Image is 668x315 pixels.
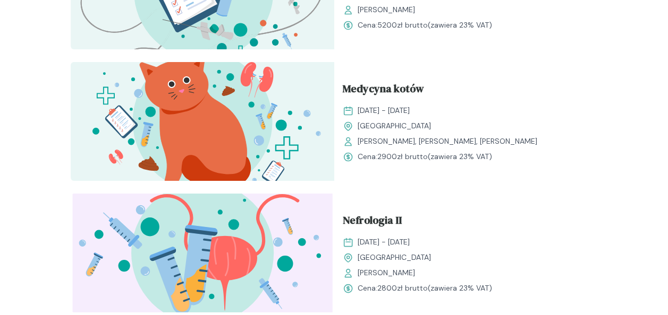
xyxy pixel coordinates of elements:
[343,212,589,232] a: Nefrologia II
[343,212,402,232] span: Nefrologia II
[343,81,589,101] a: Medycyna kotów
[71,194,334,312] img: ZpgBUh5LeNNTxPrX_Uro_T.svg
[358,120,431,132] span: [GEOGRAPHIC_DATA]
[358,105,410,116] span: [DATE] - [DATE]
[358,252,431,263] span: [GEOGRAPHIC_DATA]
[358,20,492,31] span: Cena: (zawiera 23% VAT)
[358,267,415,278] span: [PERSON_NAME]
[377,283,428,293] span: 2800 zł brutto
[358,4,415,15] span: [PERSON_NAME]
[358,151,492,162] span: Cena: (zawiera 23% VAT)
[358,283,492,294] span: Cena: (zawiera 23% VAT)
[377,152,428,161] span: 2900 zł brutto
[358,136,537,147] span: [PERSON_NAME], [PERSON_NAME], [PERSON_NAME]
[71,62,334,181] img: aHfQZEMqNJQqH-e8_MedKot_T.svg
[377,20,428,30] span: 5200 zł brutto
[343,81,424,101] span: Medycyna kotów
[358,237,410,248] span: [DATE] - [DATE]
